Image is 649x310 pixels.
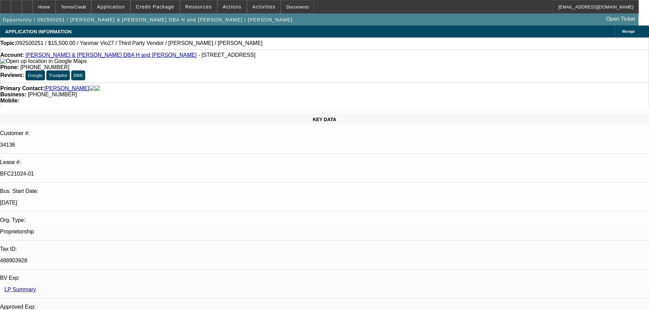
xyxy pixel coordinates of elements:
[218,0,247,13] button: Actions
[603,13,638,25] a: Open Ticket
[97,4,125,10] span: Application
[136,4,174,10] span: Credit Package
[247,0,281,13] button: Activities
[28,92,77,97] span: [PHONE_NUMBER]
[20,64,69,70] span: [PHONE_NUMBER]
[131,0,180,13] button: Credit Package
[0,64,19,70] strong: Phone:
[46,70,69,80] button: Trustpilot
[26,70,45,80] button: Google
[89,85,95,92] img: facebook-icon.png
[180,0,217,13] button: Resources
[198,52,256,58] span: - [STREET_ADDRESS]
[0,72,24,78] strong: Reviews:
[313,117,336,122] span: KEY DATA
[223,4,242,10] span: Actions
[0,40,16,46] strong: Topic:
[0,58,87,64] a: View Google Maps
[16,40,263,46] span: 092500251 / $15,500.00 / Yanmar Vio27 / Third Party Vendor / [PERSON_NAME] / [PERSON_NAME]
[3,17,293,22] span: Opportunity / 092500251 / [PERSON_NAME] & [PERSON_NAME] DBA H and [PERSON_NAME] / [PERSON_NAME]
[44,85,89,92] a: [PERSON_NAME]
[185,4,212,10] span: Resources
[4,287,36,292] a: LP Summary
[0,98,19,103] strong: Mobile:
[5,29,72,34] span: APPLICATION INFORMATION
[92,0,130,13] button: Application
[95,85,100,92] img: linkedin-icon.png
[252,4,276,10] span: Activities
[26,52,197,58] a: [PERSON_NAME] & [PERSON_NAME] DBA H and [PERSON_NAME]
[0,92,26,97] strong: Business:
[0,52,24,58] strong: Account:
[71,70,85,80] button: BBB
[0,85,44,92] strong: Primary Contact:
[622,30,635,33] span: Manage
[0,58,87,64] img: Open up location in Google Maps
